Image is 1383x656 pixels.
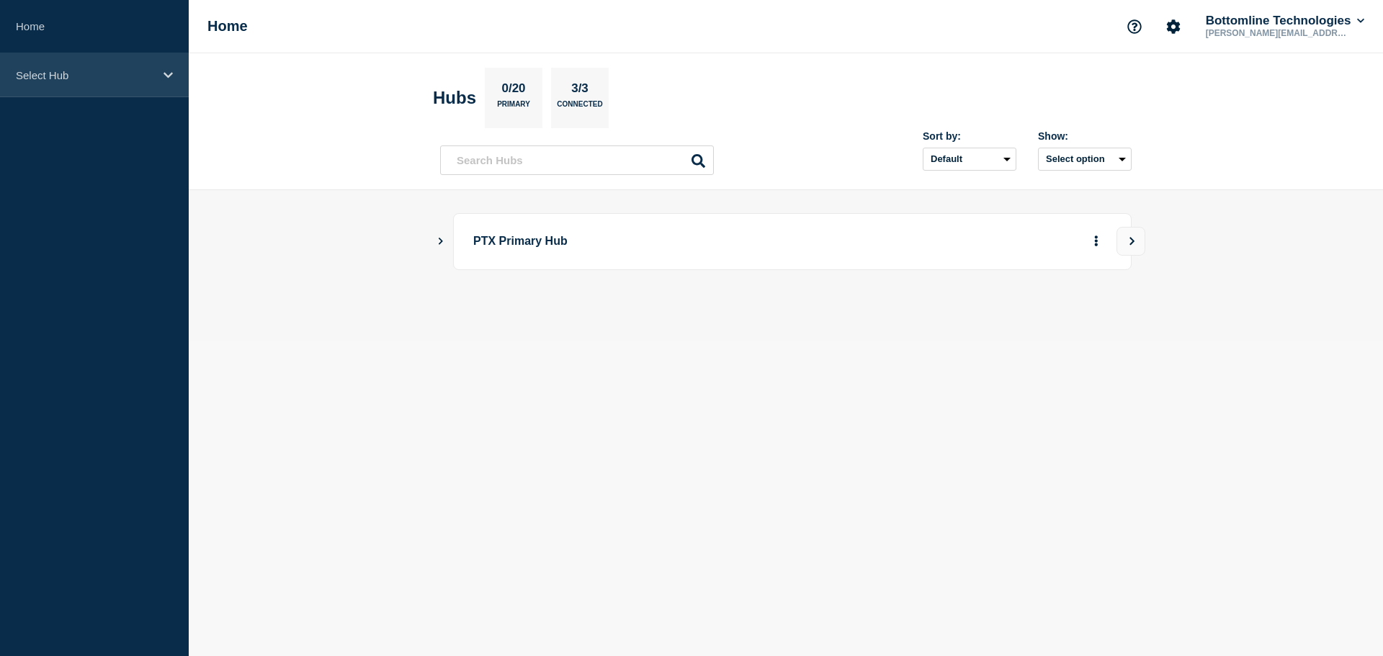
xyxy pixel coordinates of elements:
[207,18,248,35] h1: Home
[433,88,476,108] h2: Hubs
[440,145,714,175] input: Search Hubs
[566,81,594,100] p: 3/3
[1119,12,1150,42] button: Support
[1038,148,1132,171] button: Select option
[1087,228,1106,255] button: More actions
[1203,28,1353,38] p: [PERSON_NAME][EMAIL_ADDRESS][PERSON_NAME][DOMAIN_NAME]
[1116,227,1145,256] button: View
[1038,130,1132,142] div: Show:
[1203,14,1367,28] button: Bottomline Technologies
[497,100,530,115] p: Primary
[923,148,1016,171] select: Sort by
[923,130,1016,142] div: Sort by:
[496,81,531,100] p: 0/20
[557,100,602,115] p: Connected
[16,69,154,81] p: Select Hub
[473,228,872,255] p: PTX Primary Hub
[437,236,444,247] button: Show Connected Hubs
[1158,12,1189,42] button: Account settings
